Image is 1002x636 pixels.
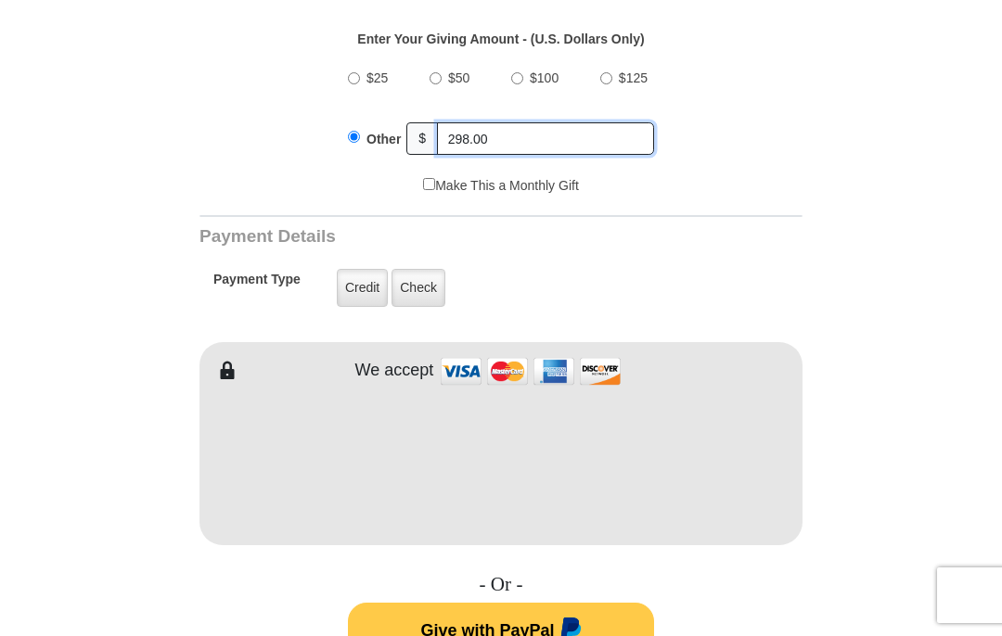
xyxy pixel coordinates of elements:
h4: - Or - [199,573,803,596]
h3: Payment Details [199,226,673,248]
h4: We accept [355,361,434,381]
span: $100 [530,70,559,85]
span: Other [366,132,401,146]
input: Other Amount [437,122,654,155]
span: $25 [366,70,388,85]
input: Make This a Monthly Gift [423,178,435,190]
span: $ [406,122,438,155]
strong: Enter Your Giving Amount - (U.S. Dollars Only) [357,32,644,46]
img: credit cards accepted [438,351,623,391]
label: Check [392,269,445,307]
span: $50 [448,70,469,85]
h5: Payment Type [213,272,301,297]
label: Make This a Monthly Gift [423,176,579,196]
span: $125 [619,70,648,85]
label: Credit [337,269,388,307]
